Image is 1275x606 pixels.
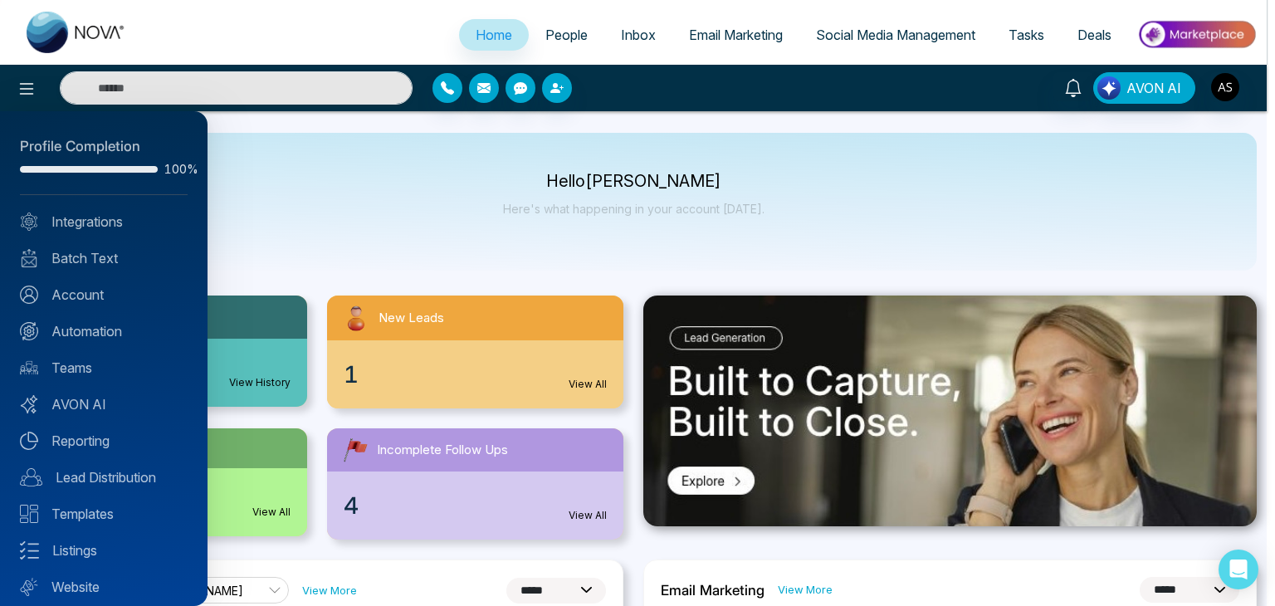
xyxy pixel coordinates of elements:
img: Account.svg [20,286,38,304]
img: Lead-dist.svg [20,468,42,486]
img: Reporting.svg [20,432,38,450]
img: batch_text_white.png [20,249,38,267]
img: Avon-AI.svg [20,395,38,413]
img: Website.svg [20,578,38,596]
img: Listings.svg [20,541,39,560]
img: team.svg [20,359,38,377]
div: Open Intercom Messenger [1219,550,1258,589]
a: Account [20,285,188,305]
span: 100% [164,164,188,175]
a: Integrations [20,212,188,232]
a: Lead Distribution [20,467,188,487]
a: Automation [20,321,188,341]
a: Website [20,577,188,597]
a: AVON AI [20,394,188,414]
a: Batch Text [20,248,188,268]
a: Templates [20,504,188,524]
img: Integrated.svg [20,213,38,231]
a: Listings [20,540,188,560]
a: Teams [20,358,188,378]
div: Profile Completion [20,136,188,158]
img: Automation.svg [20,322,38,340]
a: Reporting [20,431,188,451]
img: Templates.svg [20,505,38,523]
